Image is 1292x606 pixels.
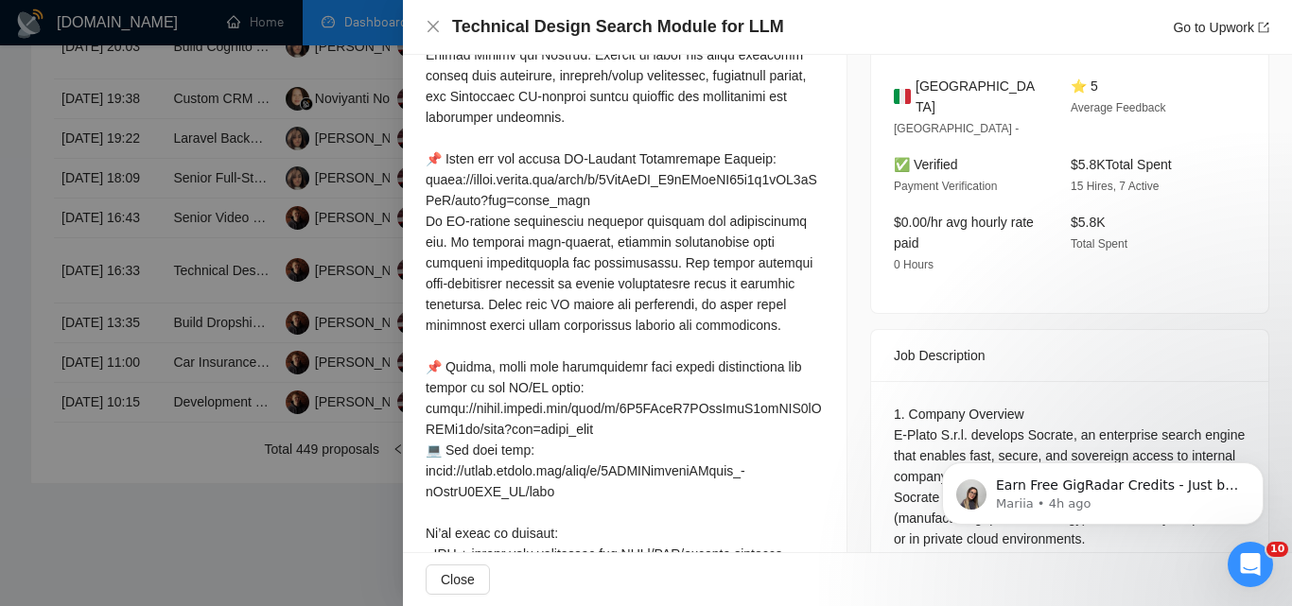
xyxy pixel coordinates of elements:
[1071,78,1098,94] span: ⭐ 5
[894,122,1019,135] span: [GEOGRAPHIC_DATA] -
[441,569,475,590] span: Close
[894,180,997,193] span: Payment Verification
[452,15,784,39] h4: Technical Design Search Module for LLM
[894,86,911,107] img: 🇮🇹
[894,330,1246,381] div: Job Description
[1173,20,1269,35] a: Go to Upworkexport
[1071,215,1106,230] span: $5.8K
[426,19,441,34] span: close
[1228,542,1273,587] iframe: Intercom live chat
[1071,180,1159,193] span: 15 Hires, 7 Active
[1071,101,1166,114] span: Average Feedback
[1258,22,1269,33] span: export
[916,76,1040,117] span: [GEOGRAPHIC_DATA]
[1071,157,1172,172] span: $5.8K Total Spent
[1266,542,1288,557] span: 10
[426,564,490,595] button: Close
[1071,237,1127,251] span: Total Spent
[894,157,958,172] span: ✅ Verified
[894,258,934,271] span: 0 Hours
[894,215,1034,251] span: $0.00/hr avg hourly rate paid
[914,423,1292,555] iframe: Intercom notifications message
[426,19,441,35] button: Close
